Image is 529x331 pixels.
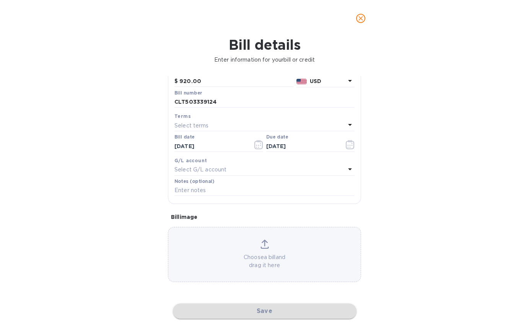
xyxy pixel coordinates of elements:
img: USD [296,79,307,84]
b: Terms [174,113,191,119]
b: G/L account [174,158,207,163]
h1: Bill details [6,37,523,53]
input: $ Enter bill amount [179,76,293,87]
p: Bill image [171,213,358,221]
label: Notes (optional) [174,179,215,184]
p: Select terms [174,122,209,130]
label: Bill number [174,91,202,95]
p: Choose a bill and drag it here [168,253,361,269]
input: Due date [266,140,339,152]
input: Enter notes [174,185,355,196]
b: USD [310,78,321,84]
input: Enter bill number [174,96,355,108]
input: Select date [174,140,247,152]
button: close [352,9,370,28]
div: $ [174,76,179,87]
label: Bill date [174,135,195,140]
label: Due date [266,135,288,140]
p: Enter information for your bill or credit [6,56,523,64]
p: Select G/L account [174,166,226,174]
